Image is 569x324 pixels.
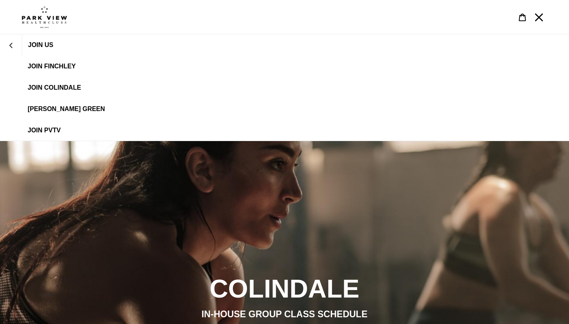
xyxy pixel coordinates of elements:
[28,63,76,70] span: JOIN FINCHLEY
[28,41,53,49] span: JOIN US
[28,127,61,134] span: JOIN PVTV
[22,6,67,28] img: Park view health clubs is a gym near you.
[202,309,367,319] span: IN-HOUSE GROUP CLASS SCHEDULE
[28,105,105,113] span: [PERSON_NAME] Green
[69,273,500,304] h2: COLINDALE
[28,84,81,91] span: JOIN Colindale
[531,9,547,26] button: Menu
